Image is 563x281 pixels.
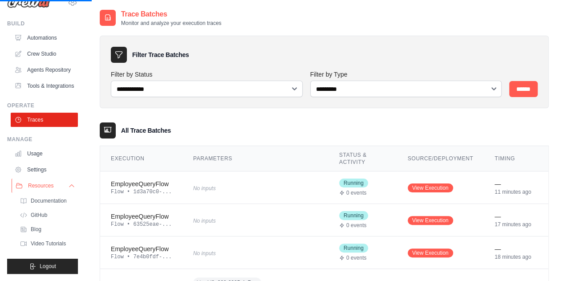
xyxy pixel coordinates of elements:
[193,214,318,226] div: No inputs
[121,9,221,20] h2: Trace Batches
[31,240,66,247] span: Video Tutorials
[339,211,368,220] span: Running
[11,147,78,161] a: Usage
[193,247,318,259] div: No inputs
[193,185,216,191] span: No inputs
[31,212,47,219] span: GitHub
[7,136,78,143] div: Manage
[397,146,484,171] th: Source/Deployment
[7,102,78,109] div: Operate
[40,263,56,270] span: Logout
[310,70,502,79] label: Filter by Type
[111,179,172,188] div: EmployeeQueryFlow
[484,146,548,171] th: Timing
[16,209,78,221] a: GitHub
[346,222,366,229] span: 0 events
[408,248,453,257] a: View Execution
[121,20,221,27] p: Monitor and analyze your execution traces
[11,113,78,127] a: Traces
[111,188,172,195] div: Flow • 1d3a70c0-...
[100,236,548,269] tr: View details for EmployeeQueryFlow execution
[16,237,78,250] a: Video Tutorials
[339,244,368,252] span: Running
[16,223,78,236] a: Blog
[111,244,172,253] div: EmployeeQueryFlow
[7,259,78,274] button: Logout
[11,31,78,45] a: Automations
[494,253,538,261] div: 18 minutes ago
[12,179,79,193] button: Resources
[408,216,453,225] a: View Execution
[494,188,538,195] div: 11 minutes ago
[494,221,538,228] div: 17 minutes ago
[193,218,216,224] span: No inputs
[408,183,453,192] a: View Execution
[111,221,172,228] div: Flow • 63525eae-...
[182,146,328,171] th: Parameters
[111,253,172,261] div: Flow • 7e4b0fdf-...
[328,146,397,171] th: Status & Activity
[100,204,548,236] tr: View details for EmployeeQueryFlow execution
[11,163,78,177] a: Settings
[346,189,366,196] span: 0 events
[494,179,538,188] div: —
[11,79,78,93] a: Tools & Integrations
[100,146,182,171] th: Execution
[16,195,78,207] a: Documentation
[11,47,78,61] a: Crew Studio
[132,50,189,59] h3: Filter Trace Batches
[121,126,171,135] h3: All Trace Batches
[11,63,78,77] a: Agents Repository
[193,182,318,194] div: No inputs
[494,244,538,253] div: —
[100,171,548,204] tr: View details for EmployeeQueryFlow execution
[339,179,368,187] span: Running
[31,197,67,204] span: Documentation
[7,20,78,27] div: Build
[111,212,172,221] div: EmployeeQueryFlow
[494,212,538,221] div: —
[31,226,41,233] span: Blog
[111,70,303,79] label: Filter by Status
[28,182,53,189] span: Resources
[346,254,366,261] span: 0 events
[193,250,216,257] span: No inputs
